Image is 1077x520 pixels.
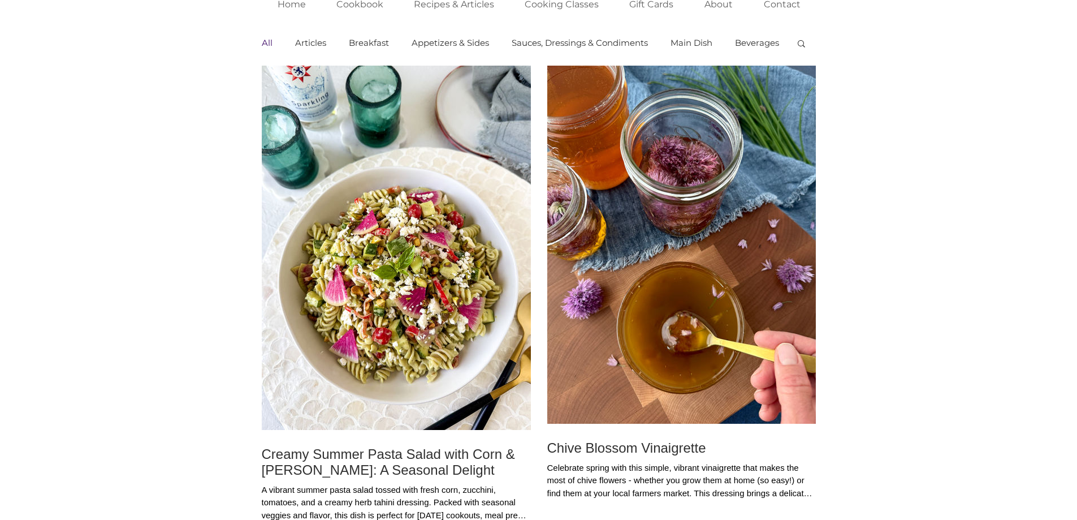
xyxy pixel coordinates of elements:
a: Chive Blossom Vinaigrette [547,440,816,456]
a: Sauces, Dressings & Condiments [512,38,648,48]
a: Breakfast [349,38,389,48]
img: Chive Blossoms on a wood cutting board and in jars with a hand holding a spoon with vinaigrette. [547,66,816,424]
div: Celebrate spring with this simple, vibrant vinaigrette that makes the most of chive flowers - whe... [547,462,816,500]
a: Beverages [735,38,779,48]
a: Articles [295,38,326,48]
a: Appetizers & Sides [412,38,489,48]
a: All [262,38,273,48]
nav: Blog [260,20,785,66]
a: Main Dish [671,38,712,48]
a: Creamy Summer Pasta Salad with Corn & [PERSON_NAME]: A Seasonal Delight [262,446,531,478]
div: Search [796,38,807,50]
img: Colorful summer pasta salad with corn, zucchini, watermelon radish, cherry tomatoes, chickpea pas... [262,66,531,430]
